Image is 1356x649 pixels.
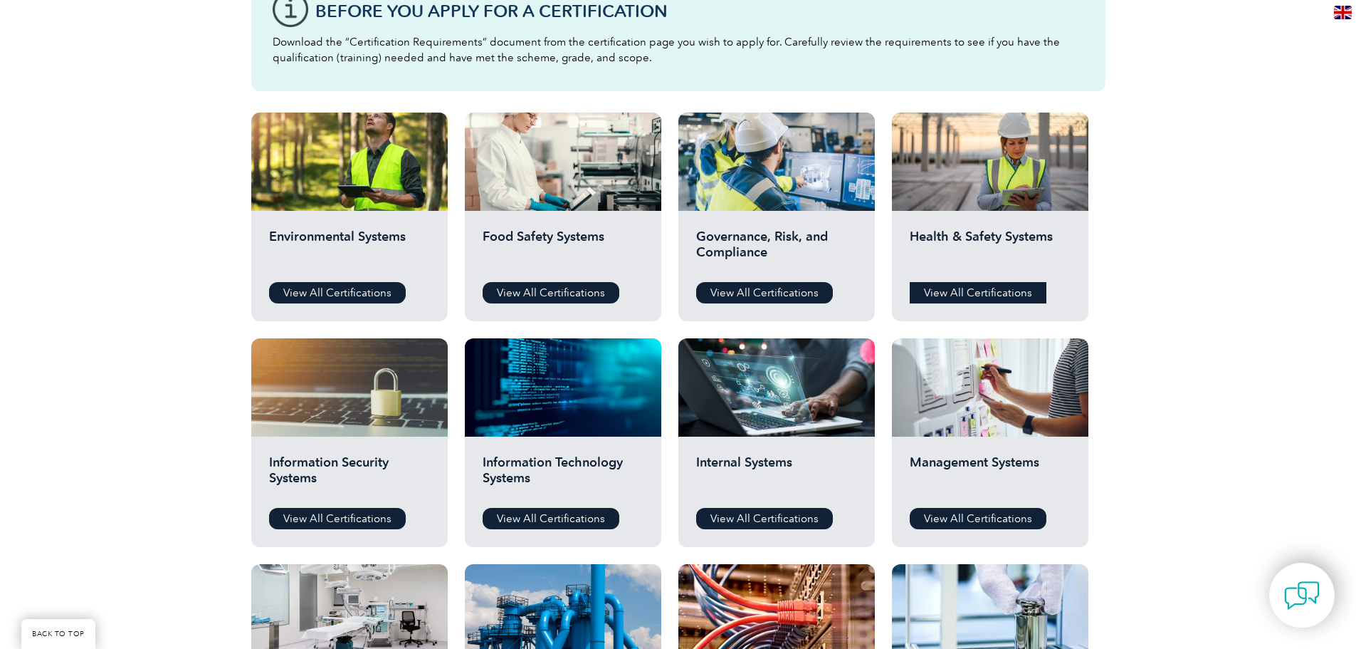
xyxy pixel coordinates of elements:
a: View All Certifications [910,508,1046,529]
h2: Information Security Systems [269,455,430,497]
h3: Before You Apply For a Certification [315,2,1084,20]
a: View All Certifications [696,508,833,529]
a: View All Certifications [910,282,1046,303]
a: View All Certifications [269,508,406,529]
h2: Environmental Systems [269,229,430,271]
h2: Information Technology Systems [483,455,643,497]
h2: Internal Systems [696,455,857,497]
img: en [1334,6,1352,19]
h2: Governance, Risk, and Compliance [696,229,857,271]
h2: Health & Safety Systems [910,229,1071,271]
a: View All Certifications [269,282,406,303]
a: View All Certifications [696,282,833,303]
h2: Management Systems [910,455,1071,497]
img: contact-chat.png [1284,578,1320,613]
h2: Food Safety Systems [483,229,643,271]
p: Download the “Certification Requirements” document from the certification page you wish to apply ... [273,34,1084,66]
a: View All Certifications [483,282,619,303]
a: View All Certifications [483,508,619,529]
a: BACK TO TOP [21,619,95,649]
